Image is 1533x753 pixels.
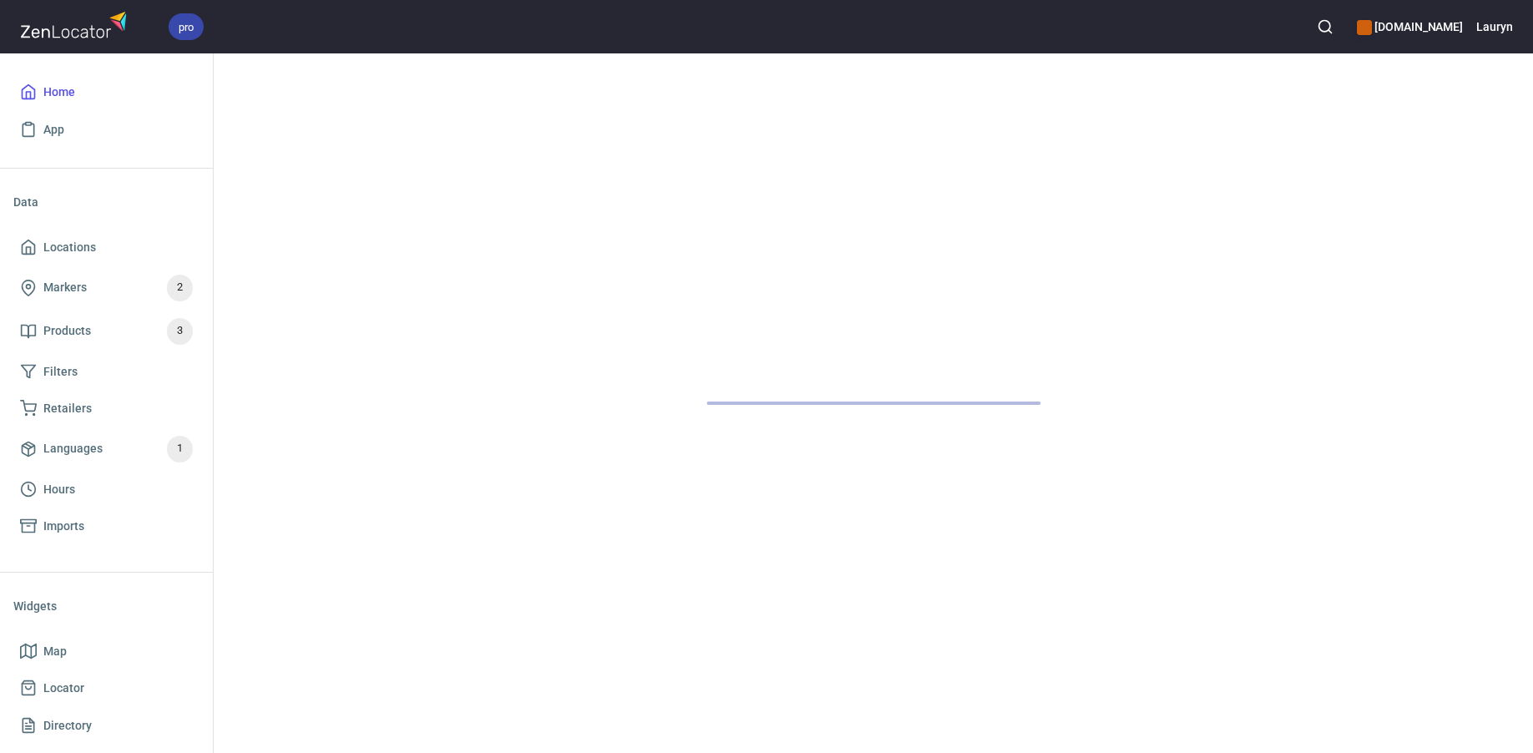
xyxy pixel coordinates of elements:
[13,670,199,707] a: Locator
[167,278,193,297] span: 2
[169,18,204,36] span: pro
[13,266,199,310] a: Markers2
[13,310,199,353] a: Products3
[1476,8,1513,45] button: Lauryn
[13,707,199,745] a: Directory
[13,229,199,266] a: Locations
[43,479,75,500] span: Hours
[43,277,87,298] span: Markers
[13,586,199,626] li: Widgets
[1476,18,1513,36] h6: Lauryn
[43,82,75,103] span: Home
[13,353,199,391] a: Filters
[20,7,132,43] img: zenlocator
[43,715,92,736] span: Directory
[13,111,199,149] a: App
[13,427,199,471] a: Languages1
[43,438,103,459] span: Languages
[43,678,84,699] span: Locator
[13,633,199,670] a: Map
[43,641,67,662] span: Map
[169,13,204,40] div: pro
[1307,8,1344,45] button: Search
[13,390,199,427] a: Retailers
[13,471,199,508] a: Hours
[167,321,193,341] span: 3
[43,361,78,382] span: Filters
[13,508,199,545] a: Imports
[43,398,92,419] span: Retailers
[13,73,199,111] a: Home
[43,119,64,140] span: App
[43,321,91,341] span: Products
[43,237,96,258] span: Locations
[1357,18,1463,36] h6: [DOMAIN_NAME]
[1357,8,1463,45] div: Manage your apps
[13,182,199,222] li: Data
[167,439,193,458] span: 1
[1357,20,1372,35] button: color-CE600E
[43,516,84,537] span: Imports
